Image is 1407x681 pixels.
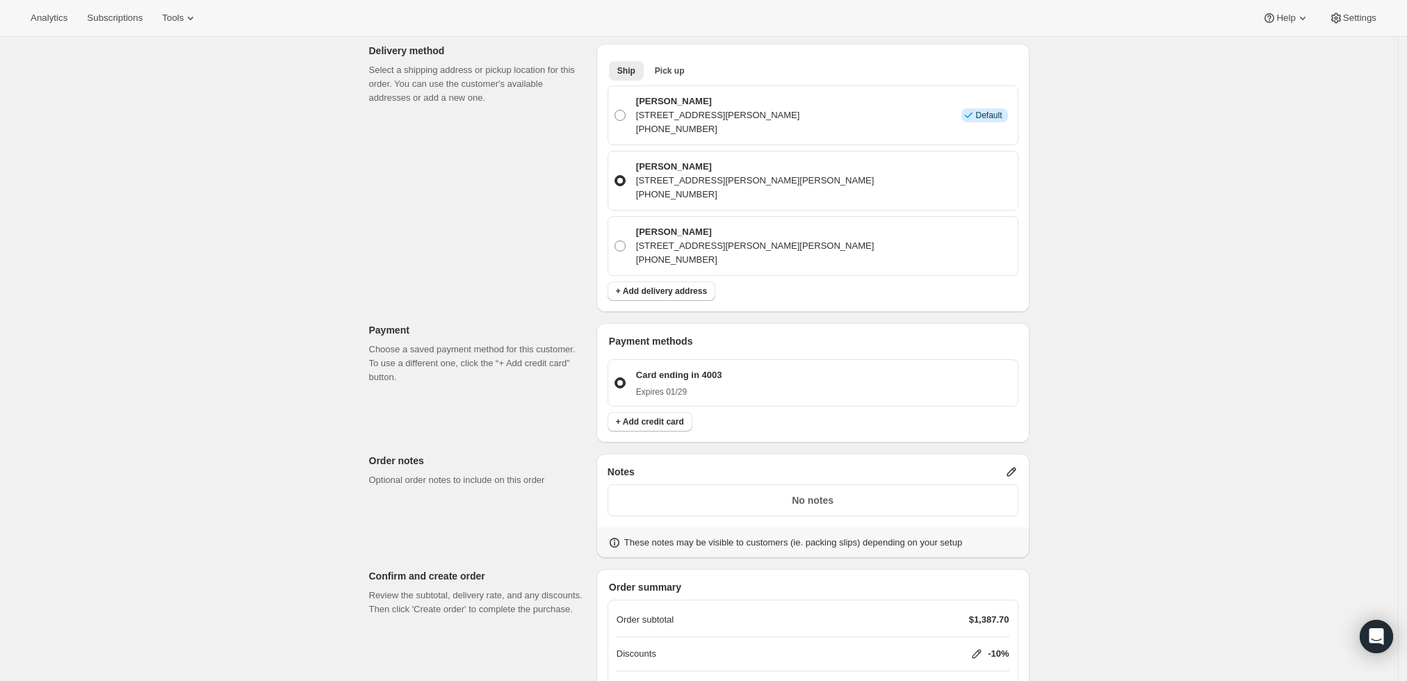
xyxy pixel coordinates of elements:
[369,343,585,384] p: Choose a saved payment method for this customer. To use a different one, click the “+ Add credit ...
[369,589,585,616] p: Review the subtotal, delivery rate, and any discounts. Then click 'Create order' to complete the ...
[608,281,715,301] button: + Add delivery address
[624,536,962,550] p: These notes may be visible to customers (ie. packing slips) depending on your setup
[1321,8,1385,28] button: Settings
[969,613,1009,627] p: $1,387.70
[1254,8,1317,28] button: Help
[608,465,635,479] span: Notes
[369,323,585,337] p: Payment
[636,160,874,174] p: [PERSON_NAME]
[616,286,707,297] span: + Add delivery address
[369,44,585,58] p: Delivery method
[636,225,874,239] p: [PERSON_NAME]
[87,13,143,24] span: Subscriptions
[369,569,585,583] p: Confirm and create order
[636,253,874,267] p: [PHONE_NUMBER]
[79,8,151,28] button: Subscriptions
[636,95,800,108] p: [PERSON_NAME]
[1276,13,1295,24] span: Help
[617,493,1009,507] p: No notes
[636,239,874,253] p: [STREET_ADDRESS][PERSON_NAME][PERSON_NAME]
[636,174,874,188] p: [STREET_ADDRESS][PERSON_NAME][PERSON_NAME]
[1360,620,1393,653] div: Open Intercom Messenger
[154,8,206,28] button: Tools
[1343,13,1376,24] span: Settings
[617,647,656,661] p: Discounts
[369,473,585,487] p: Optional order notes to include on this order
[22,8,76,28] button: Analytics
[31,13,67,24] span: Analytics
[616,416,684,427] span: + Add credit card
[162,13,184,24] span: Tools
[636,188,874,202] p: [PHONE_NUMBER]
[655,65,685,76] span: Pick up
[617,613,674,627] p: Order subtotal
[609,334,1018,348] p: Payment methods
[608,412,692,432] button: + Add credit card
[617,65,635,76] span: Ship
[988,647,1009,661] p: -10%
[636,108,800,122] p: [STREET_ADDRESS][PERSON_NAME]
[609,580,1018,594] p: Order summary
[369,454,585,468] p: Order notes
[636,122,800,136] p: [PHONE_NUMBER]
[636,386,722,397] p: Expires 01/29
[636,368,722,382] p: Card ending in 4003
[975,110,1002,121] span: Default
[369,63,585,105] p: Select a shipping address or pickup location for this order. You can use the customer's available...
